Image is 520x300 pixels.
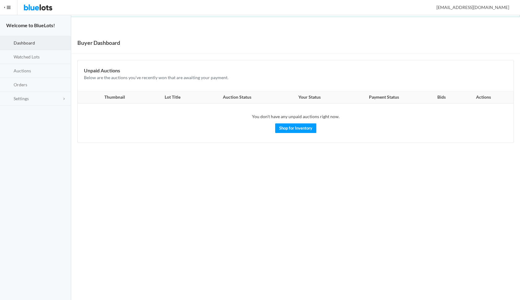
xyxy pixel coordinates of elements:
[426,91,457,104] th: Bids
[148,91,197,104] th: Lot Title
[14,96,29,101] span: Settings
[277,91,342,104] th: Your Status
[275,123,316,133] a: Shop for Inventory
[14,54,40,59] span: Watched Lots
[84,74,507,81] p: Below are the auctions you've recently won that are awaiting your payment.
[197,91,277,104] th: Auction Status
[84,67,120,73] b: Unpaid Auctions
[430,5,509,10] span: [EMAIL_ADDRESS][DOMAIN_NAME]
[14,40,35,45] span: Dashboard
[78,91,148,104] th: Thumbnail
[77,38,120,47] h1: Buyer Dashboard
[457,91,513,104] th: Actions
[14,82,27,87] span: Orders
[6,22,55,28] strong: Welcome to BlueLots!
[342,91,426,104] th: Payment Status
[14,68,31,73] span: Auctions
[84,113,507,120] p: You don't have any unpaid auctions right now.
